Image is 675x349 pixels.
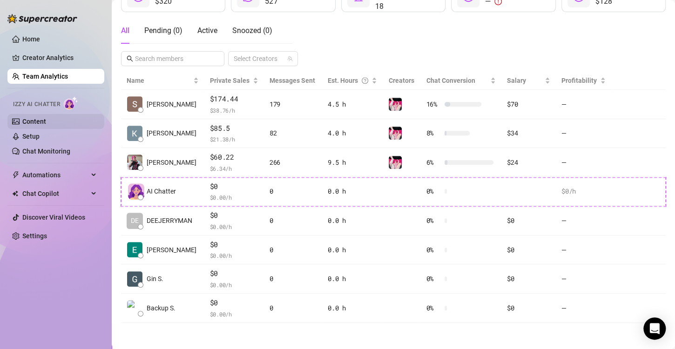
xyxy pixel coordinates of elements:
[426,77,475,84] span: Chat Conversion
[197,26,217,35] span: Active
[270,128,317,138] div: 82
[210,106,258,115] span: $ 38.76 /h
[22,118,46,125] a: Content
[556,294,611,323] td: —
[270,215,317,226] div: 0
[12,190,18,197] img: Chat Copilot
[147,245,196,255] span: [PERSON_NAME]
[270,245,317,255] div: 0
[556,148,611,177] td: —
[426,215,441,226] span: 0 %
[561,186,606,196] div: $0 /h
[328,245,377,255] div: 0.0 h
[426,157,441,168] span: 6 %
[7,14,77,23] img: logo-BBDzfeDw.svg
[147,274,163,284] span: Gin S.
[507,77,526,84] span: Salary
[507,157,550,168] div: $24
[426,186,441,196] span: 0 %
[127,75,191,86] span: Name
[556,90,611,119] td: —
[426,303,441,313] span: 0 %
[270,186,317,196] div: 0
[389,156,402,169] img: emopink69
[22,168,88,182] span: Automations
[127,271,142,287] img: Gin Stars
[210,123,258,134] span: $85.5
[561,77,597,84] span: Profitability
[389,127,402,140] img: emopink69
[210,210,258,221] span: $0
[210,164,258,173] span: $ 6.34 /h
[210,268,258,279] span: $0
[64,96,78,110] img: AI Chatter
[328,215,377,226] div: 0.0 h
[121,25,129,36] div: All
[328,75,370,86] div: Est. Hours
[643,317,666,340] div: Open Intercom Messenger
[22,133,40,140] a: Setup
[22,232,47,240] a: Settings
[210,94,258,105] span: $174.44
[131,215,139,226] span: DE
[128,183,144,200] img: izzy-ai-chatter-avatar-DDCN_rTZ.svg
[147,215,192,226] span: DEEJERRYMAN
[147,128,196,138] span: [PERSON_NAME]
[147,157,196,168] span: [PERSON_NAME]
[12,171,20,179] span: thunderbolt
[127,242,142,257] img: Essie
[127,96,142,112] img: Sheila Ngigi
[426,128,441,138] span: 8 %
[210,134,258,144] span: $ 21.38 /h
[270,99,317,109] div: 179
[362,75,368,86] span: question-circle
[507,99,550,109] div: $70
[210,309,258,319] span: $ 0.00 /h
[507,274,550,284] div: $0
[287,56,293,61] span: team
[507,303,550,313] div: $0
[507,128,550,138] div: $34
[426,99,441,109] span: 16 %
[328,274,377,284] div: 0.0 h
[328,303,377,313] div: 0.0 h
[270,303,317,313] div: 0
[127,300,142,315] img: Backup Spam
[210,251,258,260] span: $ 0.00 /h
[375,1,438,12] span: 18
[210,181,258,192] span: $0
[127,126,142,141] img: Kauany Fatima
[210,280,258,289] span: $ 0.00 /h
[22,50,97,65] a: Creator Analytics
[147,186,176,196] span: AI Chatter
[121,72,204,90] th: Name
[556,235,611,265] td: —
[556,264,611,294] td: —
[22,186,88,201] span: Chat Copilot
[210,239,258,250] span: $0
[328,186,377,196] div: 0.0 h
[270,157,317,168] div: 266
[232,26,272,35] span: Snoozed ( 0 )
[127,55,133,62] span: search
[135,54,211,64] input: Search members
[270,77,315,84] span: Messages Sent
[328,157,377,168] div: 9.5 h
[210,152,258,163] span: $60.22
[389,98,402,111] img: emopink69
[22,35,40,43] a: Home
[22,214,85,221] a: Discover Viral Videos
[556,119,611,148] td: —
[147,99,196,109] span: [PERSON_NAME]
[426,245,441,255] span: 0 %
[22,148,70,155] a: Chat Monitoring
[328,99,377,109] div: 4.5 h
[507,245,550,255] div: $0
[147,303,175,313] span: Backup S.
[328,128,377,138] div: 4.0 h
[13,100,60,109] span: Izzy AI Chatter
[426,274,441,284] span: 0 %
[22,73,68,80] a: Team Analytics
[507,215,550,226] div: $0
[210,193,258,202] span: $ 0.00 /h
